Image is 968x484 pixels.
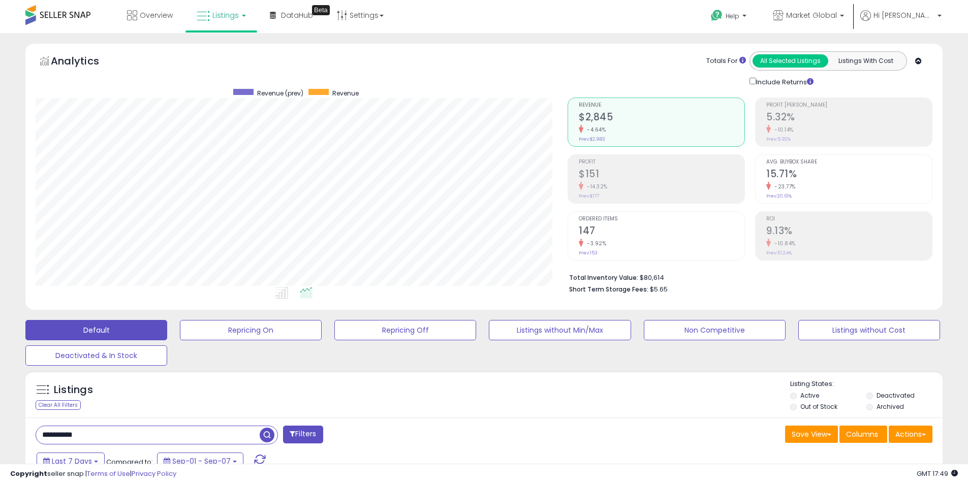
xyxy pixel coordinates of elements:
[766,159,932,165] span: Avg. Buybox Share
[771,126,794,134] small: -10.14%
[785,426,838,443] button: Save View
[569,271,925,283] li: $80,614
[283,426,323,443] button: Filters
[771,240,796,247] small: -10.84%
[877,402,904,411] label: Archived
[753,54,828,68] button: All Selected Listings
[157,453,243,470] button: Sep-01 - Sep-07
[579,111,744,125] h2: $2,845
[877,391,915,400] label: Deactivated
[766,111,932,125] h2: 5.32%
[132,469,176,478] a: Privacy Policy
[10,469,47,478] strong: Copyright
[706,56,746,66] div: Totals For
[828,54,903,68] button: Listings With Cost
[800,391,819,400] label: Active
[771,183,796,190] small: -23.77%
[51,54,119,71] h5: Analytics
[579,159,744,165] span: Profit
[766,250,792,256] small: Prev: 10.24%
[25,345,167,366] button: Deactivated & In Stock
[889,426,932,443] button: Actions
[583,240,606,247] small: -3.92%
[579,250,598,256] small: Prev: 153
[180,320,322,340] button: Repricing On
[579,168,744,182] h2: $151
[579,136,605,142] small: Prev: $2,983
[583,126,606,134] small: -4.64%
[766,103,932,108] span: Profit [PERSON_NAME]
[873,10,934,20] span: Hi [PERSON_NAME]
[710,9,723,22] i: Get Help
[25,320,167,340] button: Default
[106,457,153,467] span: Compared to:
[334,320,476,340] button: Repricing Off
[800,402,837,411] label: Out of Stock
[281,10,313,20] span: DataHub
[839,426,887,443] button: Columns
[172,456,231,466] span: Sep-01 - Sep-07
[786,10,837,20] span: Market Global
[140,10,173,20] span: Overview
[10,469,176,479] div: seller snap | |
[860,10,942,33] a: Hi [PERSON_NAME]
[766,168,932,182] h2: 15.71%
[766,216,932,222] span: ROI
[579,225,744,239] h2: 147
[569,273,638,282] b: Total Inventory Value:
[766,225,932,239] h2: 9.13%
[846,429,878,439] span: Columns
[917,469,958,478] span: 2025-09-15 17:49 GMT
[312,5,330,15] div: Tooltip anchor
[726,12,739,20] span: Help
[579,216,744,222] span: Ordered Items
[37,453,105,470] button: Last 7 Days
[742,76,826,87] div: Include Returns
[650,284,668,294] span: $5.65
[332,89,359,98] span: Revenue
[212,10,239,20] span: Listings
[798,320,940,340] button: Listings without Cost
[703,2,757,33] a: Help
[790,379,943,389] p: Listing States:
[87,469,130,478] a: Terms of Use
[579,103,744,108] span: Revenue
[54,383,93,397] h5: Listings
[766,193,792,199] small: Prev: 20.61%
[766,136,791,142] small: Prev: 5.92%
[257,89,303,98] span: Revenue (prev)
[579,193,599,199] small: Prev: $177
[52,456,92,466] span: Last 7 Days
[644,320,786,340] button: Non Competitive
[569,285,648,294] b: Short Term Storage Fees:
[583,183,608,190] small: -14.32%
[36,400,81,410] div: Clear All Filters
[489,320,631,340] button: Listings without Min/Max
